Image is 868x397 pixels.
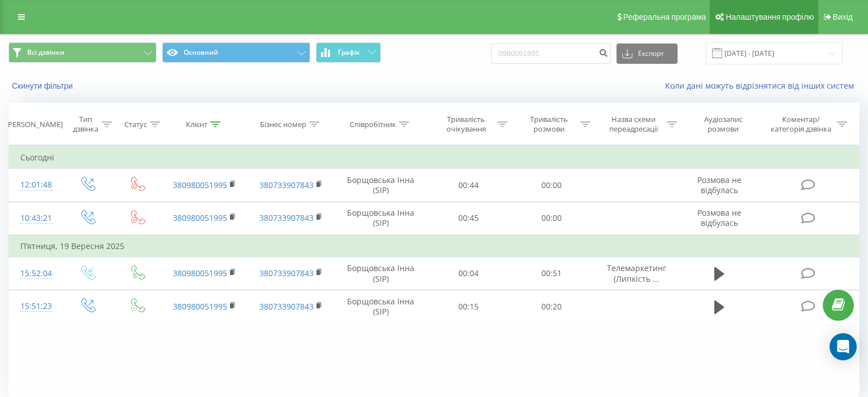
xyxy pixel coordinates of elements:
[20,263,51,285] div: 15:52:04
[510,257,593,290] td: 00:51
[697,207,741,228] span: Розмова не відбулась
[162,42,310,63] button: Основний
[520,115,578,134] div: Тривалість розмови
[768,115,834,134] div: Коментар/категорія дзвінка
[334,257,427,290] td: Борщовська Інна (SIP)
[173,268,227,278] a: 380980051995
[607,263,666,283] span: Телемаркетинг (Липкість ...
[833,12,853,21] span: Вихід
[259,180,314,190] a: 380733907843
[124,120,147,129] div: Статус
[726,12,814,21] span: Налаштування профілю
[334,290,427,323] td: Борщовська Інна (SIP)
[437,115,494,134] div: Тривалість очікування
[20,174,51,196] div: 12:01:48
[8,81,79,91] button: Скинути фільтри
[173,212,227,223] a: 380980051995
[9,146,860,169] td: Сьогодні
[617,43,678,64] button: Експорт
[491,43,611,64] input: Пошук за номером
[259,268,314,278] a: 380733907843
[334,169,427,202] td: Борщовська Інна (SIP)
[665,80,860,91] a: Коли дані можуть відрізнятися вiд інших систем
[510,202,593,235] td: 00:00
[427,169,510,202] td: 00:44
[510,290,593,323] td: 00:20
[690,115,757,134] div: Аудіозапис розмови
[334,202,427,235] td: Борщовська Інна (SIP)
[427,290,510,323] td: 00:15
[259,301,314,312] a: 380733907843
[259,212,314,223] a: 380733907843
[6,120,63,129] div: [PERSON_NAME]
[27,48,64,57] span: Всі дзвінки
[20,295,51,317] div: 15:51:23
[173,180,227,190] a: 380980051995
[72,115,99,134] div: Тип дзвінка
[316,42,381,63] button: Графік
[186,120,207,129] div: Клієнт
[260,120,306,129] div: Бізнес номер
[510,169,593,202] td: 00:00
[350,120,396,129] div: Співробітник
[20,207,51,229] div: 10:43:21
[623,12,706,21] span: Реферальна програма
[338,49,360,56] span: Графік
[604,115,664,134] div: Назва схеми переадресації
[830,333,857,360] div: Open Intercom Messenger
[9,235,860,258] td: П’ятниця, 19 Вересня 2025
[427,202,510,235] td: 00:45
[697,174,741,195] span: Розмова не відбулась
[427,257,510,290] td: 00:04
[8,42,157,63] button: Всі дзвінки
[173,301,227,312] a: 380980051995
